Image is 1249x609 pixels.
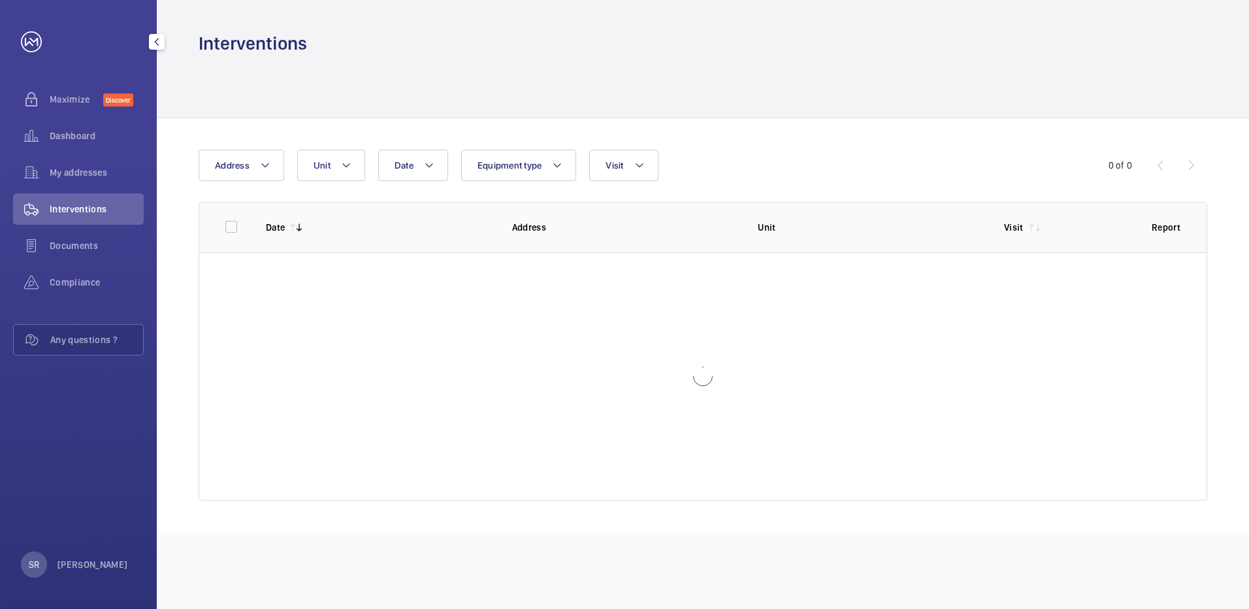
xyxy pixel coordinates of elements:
span: Documents [50,239,144,252]
p: Date [266,221,285,234]
span: Compliance [50,276,144,289]
span: Equipment type [478,160,542,171]
h1: Interventions [199,31,307,56]
button: Equipment type [461,150,577,181]
p: Report [1152,221,1180,234]
button: Unit [297,150,365,181]
span: Date [395,160,414,171]
span: Interventions [50,203,144,216]
span: Address [215,160,250,171]
p: Unit [758,221,983,234]
span: Maximize [50,93,103,106]
p: SR [29,558,39,571]
p: Address [512,221,738,234]
span: Unit [314,160,331,171]
p: [PERSON_NAME] [57,558,128,571]
div: 0 of 0 [1109,159,1132,172]
span: Dashboard [50,129,144,142]
span: Visit [606,160,623,171]
p: Visit [1004,221,1024,234]
span: Any questions ? [50,333,143,346]
button: Visit [589,150,658,181]
button: Address [199,150,284,181]
span: Discover [103,93,133,107]
span: My addresses [50,166,144,179]
button: Date [378,150,448,181]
